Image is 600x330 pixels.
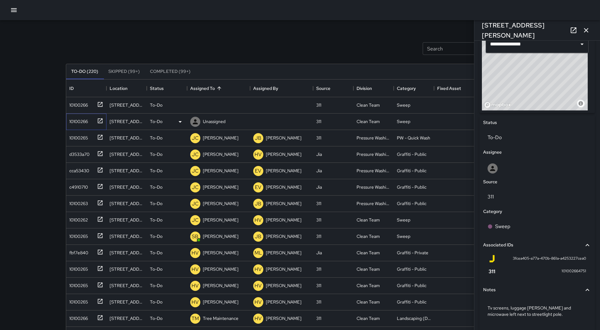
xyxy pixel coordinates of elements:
p: To-Do [150,118,163,125]
p: [PERSON_NAME] [203,266,238,272]
div: Graffiti - Private [397,250,428,256]
div: 10100265 [67,231,88,239]
p: To-Do [150,102,163,108]
p: [PERSON_NAME] [203,135,238,141]
div: Graffiti - Public [397,184,426,190]
div: PW - Quick Wash [397,135,430,141]
div: 10100266 [67,99,88,108]
p: HV [191,282,199,290]
div: 485 Tehama Street [110,315,144,321]
p: To-Do [150,200,163,207]
div: Sweep [397,102,410,108]
p: HV [254,298,262,306]
div: Graffiti - Public [397,282,426,289]
div: Clean Team [357,233,380,239]
div: Assigned By [253,80,278,97]
div: 311 [316,135,321,141]
div: Clean Team [357,266,380,272]
div: 10100265 [67,263,88,272]
div: Clean Team [357,102,380,108]
p: [PERSON_NAME] [266,282,301,289]
div: 440 Jessie Street [110,168,144,174]
div: Clean Team [357,315,380,321]
div: Sweep [397,217,410,223]
div: 459 Clementina Street [110,217,144,223]
p: To-Do [150,233,163,239]
div: Category [397,80,416,97]
div: 10100265 [67,280,88,289]
div: 954 Howard Street [110,250,144,256]
div: 311 [316,118,321,125]
p: HV [254,216,262,224]
p: EV [255,184,261,191]
p: HV [191,249,199,257]
div: 10100263 [67,198,88,207]
p: [PERSON_NAME] [203,168,238,174]
p: To-Do [150,217,163,223]
div: Assigned To [190,80,215,97]
div: Location [106,80,147,97]
p: [PERSON_NAME] [266,250,301,256]
div: 1101 Market Street [110,135,144,141]
div: Status [150,80,164,97]
div: 311 [316,299,321,305]
div: 311 [316,102,321,108]
p: HV [191,266,199,273]
p: HV [191,298,199,306]
p: Unassigned [203,118,226,125]
div: 111 Mason Street [110,118,144,125]
div: Pressure Washing [357,151,391,157]
div: d3533a70 [67,149,89,157]
div: Clean Team [357,282,380,289]
div: Clean Team [357,299,380,305]
p: EV [255,167,261,175]
p: [PERSON_NAME] [203,233,238,239]
div: Sweep [397,118,410,125]
button: Skipped (99+) [103,64,145,79]
p: TM [191,315,199,322]
p: To-Do [150,151,163,157]
div: 311 [316,200,321,207]
div: Assigned To [187,80,250,97]
p: Tree Maintenance [203,315,238,321]
div: 1415 Mission Street [110,282,144,289]
div: Clean Team [357,118,380,125]
div: Graffiti - Public [397,299,426,305]
div: 122 10th Street [110,299,144,305]
div: 10100266 [67,116,88,125]
p: To-Do [150,250,163,256]
p: HV [254,266,262,273]
div: Graffiti - Public [397,151,426,157]
div: Division [353,80,394,97]
div: Jia [316,168,322,174]
div: Graffiti - Public [397,168,426,174]
div: Clean Team [357,217,380,223]
p: [PERSON_NAME] [266,151,301,157]
div: 440 Jessie Street [110,184,144,190]
p: To-Do [150,168,163,174]
p: JC [192,167,199,175]
div: 1540 Mission Street [110,233,144,239]
div: ID [66,80,106,97]
p: JC [192,151,199,158]
div: 1449 Mission Street [110,266,144,272]
div: 311 [316,282,321,289]
p: SB [192,233,198,240]
p: JB [255,233,261,240]
div: 311 [316,315,321,321]
p: [PERSON_NAME] [203,217,238,223]
div: Source [313,80,353,97]
div: 311 [316,233,321,239]
p: JC [192,184,199,191]
div: cca53430 [67,165,89,174]
p: JC [192,134,199,142]
p: JB [255,200,261,208]
div: Assigned By [250,80,313,97]
div: Source [316,80,330,97]
p: [PERSON_NAME] [266,135,301,141]
div: Jia [316,250,322,256]
p: [PERSON_NAME] [203,200,238,207]
div: 43 11th Street [110,151,144,157]
div: Graffiti - Public [397,266,426,272]
p: HV [254,315,262,322]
